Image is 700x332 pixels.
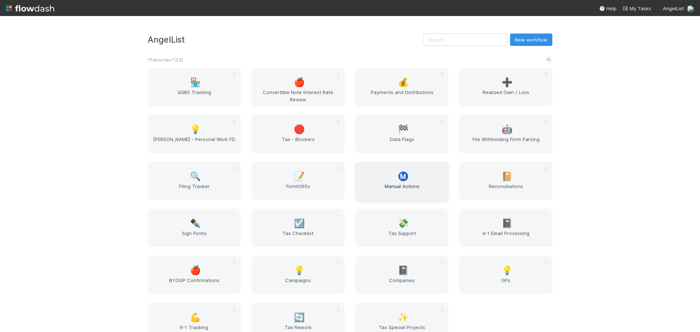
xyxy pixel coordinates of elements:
[148,115,241,153] a: 💡[PERSON_NAME] - Personal Work FD
[252,209,345,247] a: ☑️Tax Checklist
[459,162,552,200] a: 📔Reconciliations
[398,78,409,87] span: 💰
[190,125,201,134] span: 💡
[254,183,342,197] span: Form1065s
[190,266,201,275] span: 🍎
[294,172,305,181] span: 📝
[148,35,423,44] h3: AngelList
[599,5,617,12] div: Help
[502,266,513,275] span: 💡
[355,115,448,153] a: 🏁Data Flags
[254,89,342,103] span: Convertible Note Interest Rate Review
[190,219,201,228] span: ✒️
[190,172,201,181] span: 🔍
[398,266,409,275] span: 📓
[294,266,305,275] span: 💡
[358,136,446,150] span: Data Flags
[151,230,238,244] span: Sign Forms
[254,136,342,150] span: Tax - Blockers
[459,256,552,294] a: 💡GPs
[459,68,552,106] a: ➕Realized Gain / Loss
[6,2,54,15] img: logo-inverted-e16ddd16eac7371096b0.svg
[148,256,241,294] a: 🍎BYOGP Confirmations
[462,183,549,197] span: Reconciliations
[358,89,446,103] span: Payments and Distributions
[294,125,305,134] span: 🛑
[148,209,241,247] a: ✒️Sign Forms
[252,162,345,200] a: 📝Form1065s
[398,172,409,181] span: Ⓜ️
[294,219,305,228] span: ☑️
[294,313,305,322] span: 🔄
[358,277,446,291] span: Companies
[398,125,409,134] span: 🏁
[148,162,241,200] a: 🔍Filing Tracker
[254,277,342,291] span: Campaigns
[148,68,241,106] a: 🏪QSBS Tracking
[462,230,549,244] span: K-1 Email Processing
[254,230,342,244] span: Tax Checklist
[423,34,507,46] input: Search...
[190,78,201,87] span: 🏪
[148,57,183,63] span: *Favorites* ( 23 )
[502,125,513,134] span: 🤖
[151,89,238,103] span: QSBS Tracking
[398,219,409,228] span: 💸
[459,115,552,153] a: 🤖File Withholding Form Parsing
[622,5,651,11] span: My Tasks
[252,68,345,106] a: 🍎Convertible Note Interest Rate Review
[398,313,409,322] span: ✨
[190,313,201,322] span: 💪
[462,89,549,103] span: Realized Gain / Loss
[151,136,238,150] span: [PERSON_NAME] - Personal Work FD
[502,78,513,87] span: ➕
[355,162,448,200] a: Ⓜ️Manual Actions
[459,209,552,247] a: 📓K-1 Email Processing
[358,183,446,197] span: Manual Actions
[622,5,651,12] a: My Tasks
[355,209,448,247] a: 💸Tax Support
[462,277,549,291] span: GPs
[510,34,552,46] button: New workflow
[252,115,345,153] a: 🛑Tax - Blockers
[687,5,694,12] img: avatar_37569647-1c78-4889-accf-88c08d42a236.png
[252,256,345,294] a: 💡Campaigns
[502,172,513,181] span: 📔
[294,78,305,87] span: 🍎
[502,219,513,228] span: 📓
[663,5,684,11] span: AngelList
[355,68,448,106] a: 💰Payments and Distributions
[151,183,238,197] span: Filing Tracker
[358,230,446,244] span: Tax Support
[151,277,238,291] span: BYOGP Confirmations
[355,256,448,294] a: 📓Companies
[462,136,549,150] span: File Withholding Form Parsing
